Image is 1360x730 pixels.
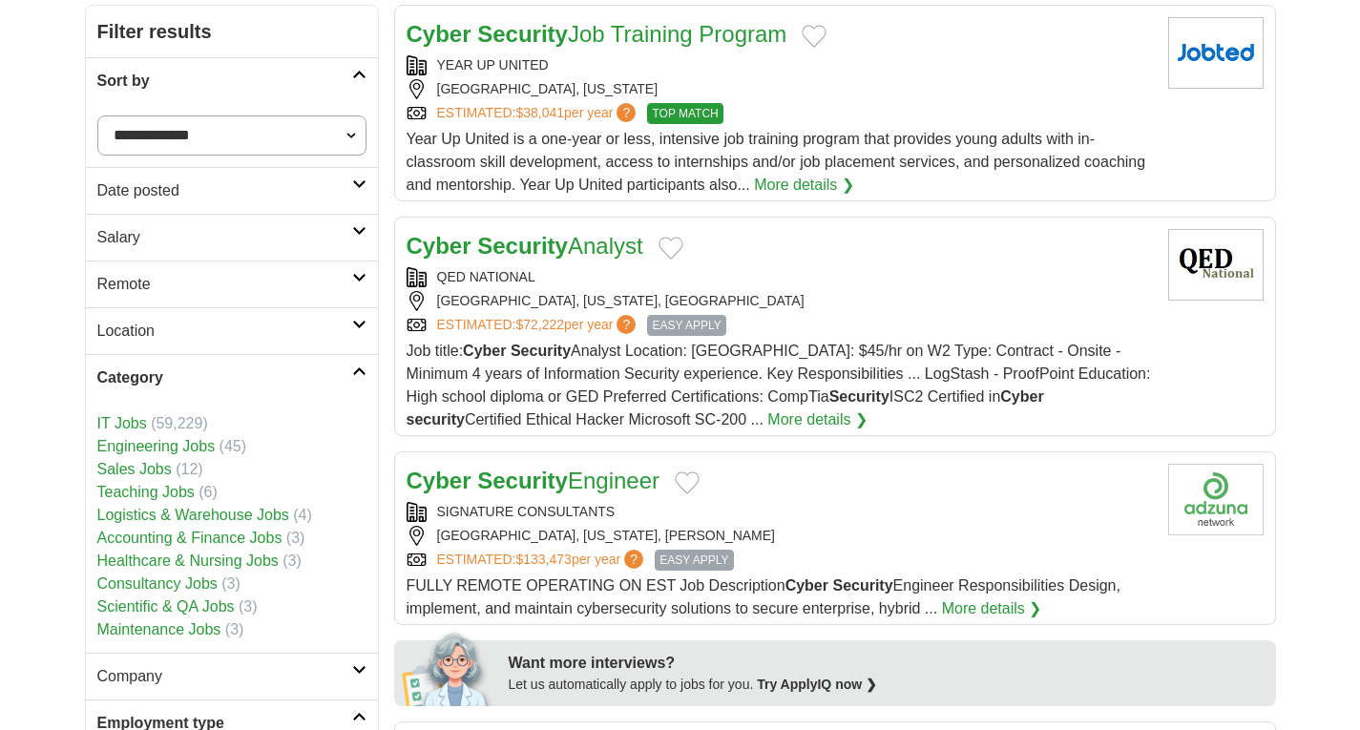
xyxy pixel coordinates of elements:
[785,577,828,594] strong: Cyber
[86,214,378,261] a: Salary
[407,468,660,493] a: Cyber SecurityEngineer
[802,25,826,48] button: Add to favorite jobs
[437,269,535,284] a: QED NATIONAL
[617,103,636,122] span: ?
[151,415,208,431] span: (59,229)
[97,438,216,454] a: Engineering Jobs
[221,575,241,592] span: (3)
[757,677,877,692] a: Try ApplyIQ now ❯
[97,575,218,592] a: Consultancy Jobs
[437,103,640,124] a: ESTIMATED:$38,041per year?
[97,507,289,523] a: Logistics & Warehouse Jobs
[407,131,1146,193] span: Year Up United is a one-year or less, intensive job training program that provides young adults w...
[86,307,378,354] a: Location
[407,502,1153,522] div: SIGNATURE CONSULTANTS
[86,167,378,214] a: Date posted
[515,552,571,567] span: $133,473
[407,468,471,493] strong: Cyber
[767,408,868,431] a: More details ❯
[97,461,172,477] a: Sales Jobs
[829,388,889,405] strong: Security
[511,343,571,359] strong: Security
[407,233,643,259] a: Cyber SecurityAnalyst
[97,273,352,296] h2: Remote
[477,21,568,47] strong: Security
[97,530,282,546] a: Accounting & Finance Jobs
[437,550,648,571] a: ESTIMATED:$133,473per year?
[1168,17,1264,89] img: Company logo
[97,598,235,615] a: Scientific & QA Jobs
[293,507,312,523] span: (4)
[97,484,195,500] a: Teaching Jobs
[176,461,202,477] span: (12)
[86,261,378,307] a: Remote
[97,70,352,93] h2: Sort by
[509,652,1265,675] div: Want more interviews?
[282,553,302,569] span: (3)
[407,411,465,428] strong: security
[97,179,352,202] h2: Date posted
[407,291,1153,311] div: [GEOGRAPHIC_DATA], [US_STATE], [GEOGRAPHIC_DATA]
[97,553,279,569] a: Healthcare & Nursing Jobs
[1168,229,1264,301] img: QED National logo
[647,315,725,336] span: EASY APPLY
[647,103,722,124] span: TOP MATCH
[407,79,1153,99] div: [GEOGRAPHIC_DATA], [US_STATE]
[832,577,892,594] strong: Security
[477,468,568,493] strong: Security
[515,105,564,120] span: $38,041
[407,577,1120,616] span: FULLY REMOTE OPERATING ON EST Job Description Engineer Responsibilities Design, implement, and ma...
[225,621,244,637] span: (3)
[199,484,218,500] span: (6)
[1168,464,1264,535] img: Company logo
[97,665,352,688] h2: Company
[407,21,787,47] a: Cyber SecurityJob Training Program
[754,174,854,197] a: More details ❯
[407,526,1153,546] div: [GEOGRAPHIC_DATA], [US_STATE], [PERSON_NAME]
[86,6,378,57] h2: Filter results
[97,415,147,431] a: IT Jobs
[239,598,258,615] span: (3)
[509,675,1265,695] div: Let us automatically apply to jobs for you.
[624,550,643,569] span: ?
[286,530,305,546] span: (3)
[477,233,568,259] strong: Security
[86,653,378,699] a: Company
[97,621,221,637] a: Maintenance Jobs
[407,21,471,47] strong: Cyber
[97,226,352,249] h2: Salary
[617,315,636,334] span: ?
[942,597,1042,620] a: More details ❯
[97,320,352,343] h2: Location
[1000,388,1043,405] strong: Cyber
[463,343,506,359] strong: Cyber
[97,366,352,389] h2: Category
[86,57,378,104] a: Sort by
[407,233,471,259] strong: Cyber
[407,343,1151,428] span: Job title: Analyst Location: [GEOGRAPHIC_DATA]: $45/hr on W2 Type: Contract - Onsite - Minimum 4 ...
[220,438,246,454] span: (45)
[407,55,1153,75] div: YEAR UP UNITED
[659,237,683,260] button: Add to favorite jobs
[86,354,378,401] a: Category
[655,550,733,571] span: EASY APPLY
[515,317,564,332] span: $72,222
[675,471,700,494] button: Add to favorite jobs
[437,315,640,336] a: ESTIMATED:$72,222per year?
[402,630,494,706] img: apply-iq-scientist.png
